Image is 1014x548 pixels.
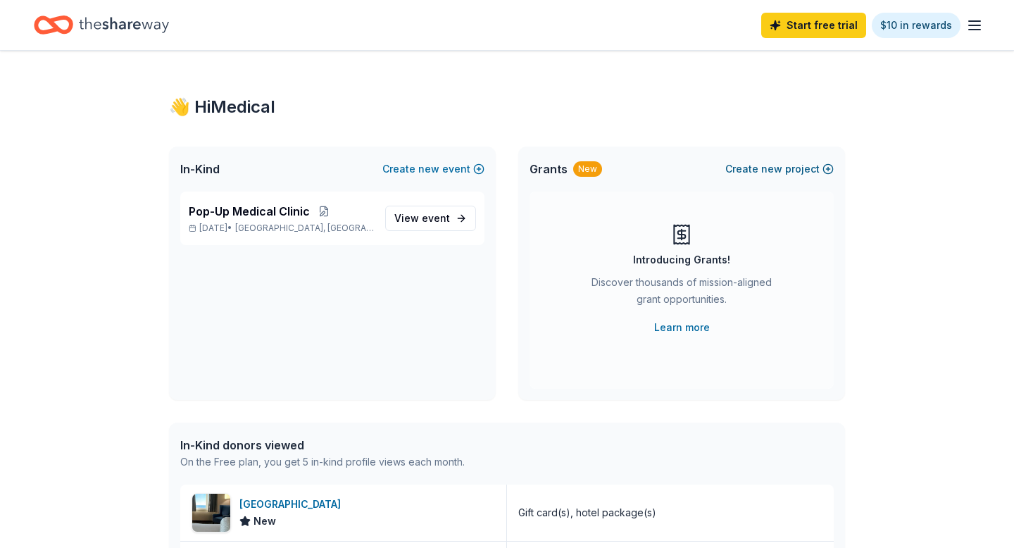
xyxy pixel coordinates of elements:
[180,454,465,471] div: On the Free plan, you get 5 in-kind profile views each month.
[761,161,782,178] span: new
[654,319,710,336] a: Learn more
[385,206,476,231] a: View event
[530,161,568,178] span: Grants
[180,161,220,178] span: In-Kind
[422,212,450,224] span: event
[633,251,730,268] div: Introducing Grants!
[761,13,866,38] a: Start free trial
[518,504,656,521] div: Gift card(s), hotel package(s)
[34,8,169,42] a: Home
[725,161,834,178] button: Createnewproject
[192,494,230,532] img: Image for Water's Edge Resort & Spa
[573,161,602,177] div: New
[189,223,374,234] p: [DATE] •
[382,161,484,178] button: Createnewevent
[872,13,960,38] a: $10 in rewards
[418,161,439,178] span: new
[189,203,310,220] span: Pop-Up Medical Clinic
[169,96,845,118] div: 👋 Hi Medical
[239,496,346,513] div: [GEOGRAPHIC_DATA]
[586,274,777,313] div: Discover thousands of mission-aligned grant opportunities.
[394,210,450,227] span: View
[180,437,465,454] div: In-Kind donors viewed
[254,513,276,530] span: New
[235,223,374,234] span: [GEOGRAPHIC_DATA], [GEOGRAPHIC_DATA]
